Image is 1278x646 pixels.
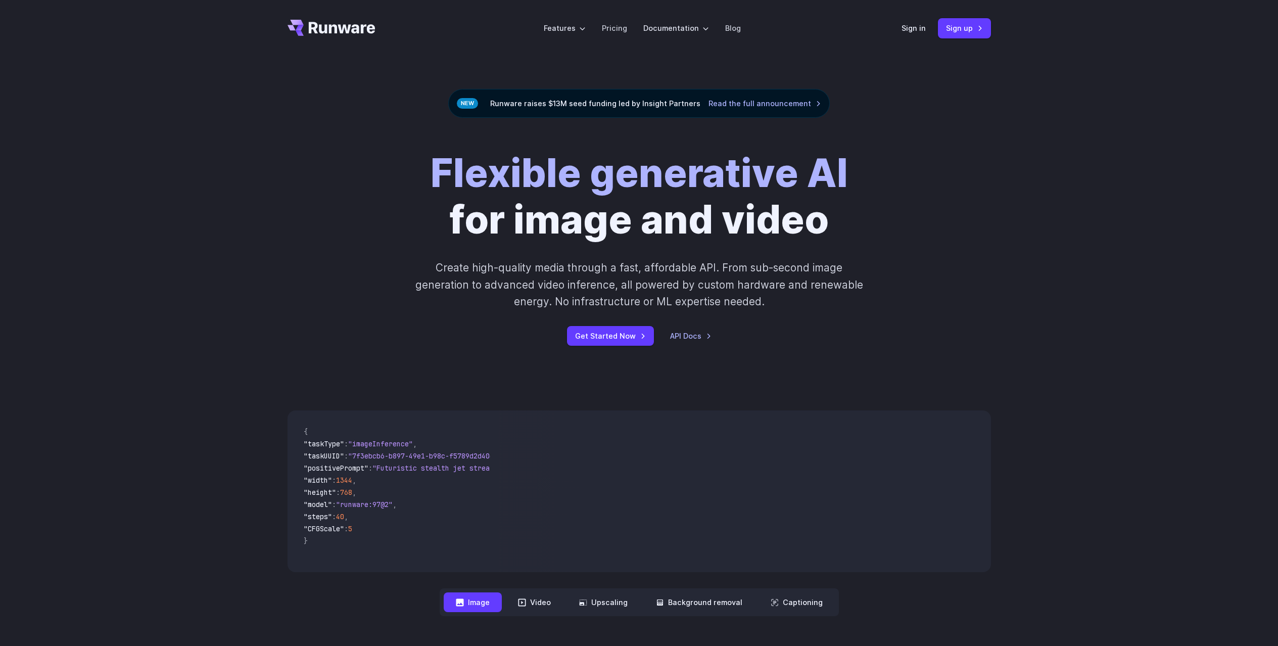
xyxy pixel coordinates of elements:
[643,22,709,34] label: Documentation
[304,464,368,473] span: "positivePrompt"
[352,476,356,485] span: ,
[414,259,864,310] p: Create high-quality media through a fast, affordable API. From sub-second image generation to adv...
[544,22,586,34] label: Features
[393,500,397,509] span: ,
[304,524,344,533] span: "CFGScale"
[288,20,375,36] a: Go to /
[344,451,348,460] span: :
[352,488,356,497] span: ,
[567,592,640,612] button: Upscaling
[431,150,848,197] strong: Flexible generative AI
[336,512,344,521] span: 40
[938,18,991,38] a: Sign up
[506,592,563,612] button: Video
[332,476,336,485] span: :
[304,488,336,497] span: "height"
[304,536,308,545] span: }
[602,22,627,34] a: Pricing
[304,427,308,436] span: {
[567,326,654,346] a: Get Started Now
[304,500,332,509] span: "model"
[332,500,336,509] span: :
[413,439,417,448] span: ,
[368,464,372,473] span: :
[336,500,393,509] span: "runware:97@2"
[336,488,340,497] span: :
[448,89,830,118] div: Runware raises $13M seed funding led by Insight Partners
[348,524,352,533] span: 5
[344,512,348,521] span: ,
[340,488,352,497] span: 768
[344,524,348,533] span: :
[304,451,344,460] span: "taskUUID"
[348,451,502,460] span: "7f3ebcb6-b897-49e1-b98c-f5789d2d40d7"
[348,439,413,448] span: "imageInference"
[759,592,835,612] button: Captioning
[336,476,352,485] span: 1344
[431,150,848,243] h1: for image and video
[304,439,344,448] span: "taskType"
[644,592,754,612] button: Background removal
[670,330,712,342] a: API Docs
[304,512,332,521] span: "steps"
[344,439,348,448] span: :
[444,592,502,612] button: Image
[304,476,332,485] span: "width"
[708,98,821,109] a: Read the full announcement
[372,464,740,473] span: "Futuristic stealth jet streaking through a neon-lit cityscape with glowing purple exhaust"
[725,22,741,34] a: Blog
[902,22,926,34] a: Sign in
[332,512,336,521] span: :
